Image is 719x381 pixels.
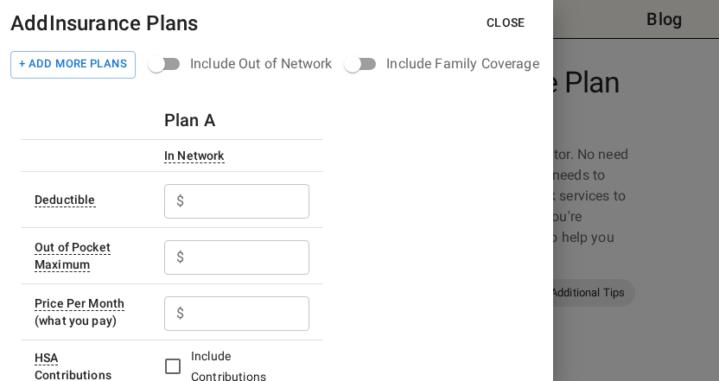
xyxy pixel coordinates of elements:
[21,283,150,340] td: (what you pay)
[10,51,136,79] button: Add Plan to Comparison
[150,48,346,80] div: position
[473,7,539,39] button: Close
[10,7,198,40] h6: Add Insurance Plans
[386,54,538,74] div: Include Family Coverage
[35,240,111,272] div: Sometimes called 'Out of Pocket Limit' or 'Annual Limit'. This is the maximum amount of money tha...
[35,193,96,207] div: Amount of money you must individually pay from your pocket before the health plan starts to pay. ...
[35,296,124,311] div: Sometimes called 'plan cost'. The portion of the plan premium that comes out of your wallet each ...
[346,48,552,80] div: position
[176,247,184,268] p: $
[164,106,215,134] h6: Plan A
[176,191,184,212] p: $
[176,303,184,324] p: $
[164,149,225,163] div: Costs for services from providers who've agreed on prices with your insurance plan. There are oft...
[190,54,332,74] div: Include Out of Network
